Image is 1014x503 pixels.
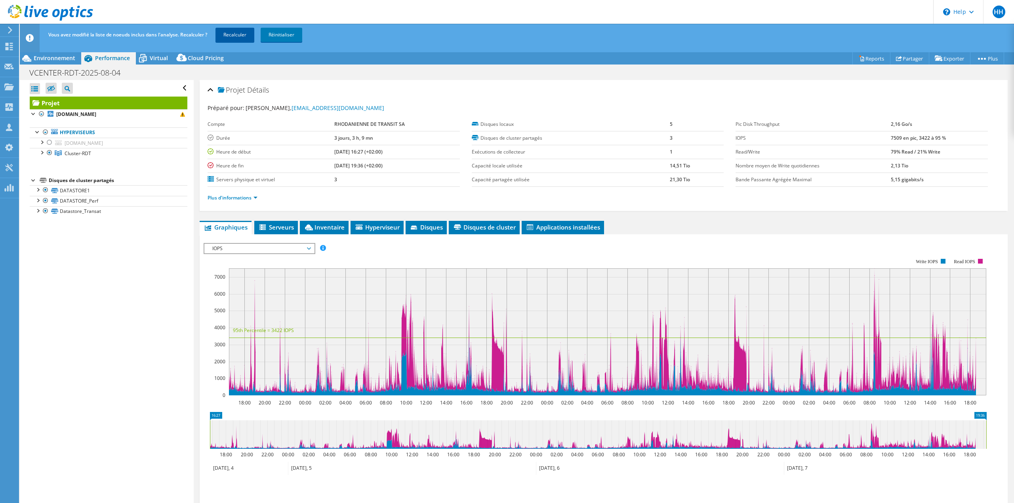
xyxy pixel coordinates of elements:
[654,451,666,458] text: 12:00
[65,140,103,146] span: [DOMAIN_NAME]
[238,399,251,406] text: 18:00
[662,399,674,406] text: 12:00
[30,97,187,109] a: Projet
[902,451,914,458] text: 12:00
[736,134,890,142] label: IOPS
[526,223,600,231] span: Applications installées
[30,127,187,138] a: Hyperviseurs
[736,148,890,156] label: Read/Write
[472,176,670,184] label: Capacité partagée utilisée
[360,399,372,406] text: 06:00
[670,148,673,155] b: 1
[208,176,334,184] label: Servers physique et virtuel
[778,451,790,458] text: 00:00
[803,399,815,406] text: 02:00
[259,399,271,406] text: 20:00
[561,399,574,406] text: 02:00
[214,307,225,314] text: 5000
[208,104,244,112] label: Préparé pour:
[30,148,187,158] a: Cluster-RDT
[762,399,775,406] text: 22:00
[670,121,673,127] b: 5
[541,399,553,406] text: 00:00
[819,451,831,458] text: 04:00
[601,399,614,406] text: 06:00
[334,176,337,183] b: 3
[592,451,604,458] text: 06:00
[460,399,473,406] text: 16:00
[613,451,625,458] text: 08:00
[670,135,673,141] b: 3
[30,196,187,206] a: DATASTORE_Perf
[891,148,940,155] b: 79% Read / 21% Write
[970,52,1004,65] a: Plus
[233,327,294,334] text: 95th Percentile = 3422 IOPS
[530,451,542,458] text: 00:00
[509,451,522,458] text: 22:00
[923,451,935,458] text: 14:00
[881,451,894,458] text: 10:00
[30,206,187,216] a: Datastore_Transat
[633,451,646,458] text: 10:00
[736,120,890,128] label: Pic Disk Throughput
[682,399,694,406] text: 14:00
[208,244,310,253] span: IOPS
[30,138,187,148] a: [DOMAIN_NAME]
[299,399,311,406] text: 00:00
[365,451,377,458] text: 08:00
[916,259,938,264] text: Write IOPS
[258,223,294,231] span: Serveurs
[334,148,383,155] b: [DATE] 16:27 (+02:00)
[344,451,356,458] text: 06:00
[427,451,439,458] text: 14:00
[891,176,924,183] b: 5,15 gigabits/s
[214,341,225,348] text: 3000
[247,85,269,95] span: Détails
[964,399,976,406] text: 18:00
[218,86,245,94] span: Projet
[49,176,187,185] div: Disques de cluster partagés
[943,8,950,15] svg: \n
[26,68,133,77] h1: VCENTER-RDT-2025-08-04
[440,399,452,406] text: 14:00
[840,451,852,458] text: 06:00
[30,185,187,196] a: DATASTORE1
[406,451,418,458] text: 12:00
[334,162,383,169] b: [DATE] 19:36 (+02:00)
[489,451,501,458] text: 20:00
[964,451,976,458] text: 18:00
[208,194,257,201] a: Plus d'informations
[716,451,728,458] text: 18:00
[581,399,593,406] text: 04:00
[56,111,96,118] b: [DOMAIN_NAME]
[929,52,970,65] a: Exporter
[924,399,936,406] text: 14:00
[30,109,187,120] a: [DOMAIN_NAME]
[292,104,384,112] a: [EMAIL_ADDRESS][DOMAIN_NAME]
[670,162,690,169] b: 14,51 Tio
[279,399,291,406] text: 22:00
[453,223,516,231] span: Disques de cluster
[223,392,225,399] text: 0
[670,176,690,183] b: 21,30 Tio
[334,135,373,141] b: 3 jours, 3 h, 9 mn
[65,150,91,157] span: Cluster-RDT
[400,399,412,406] text: 10:00
[220,451,232,458] text: 18:00
[447,451,459,458] text: 16:00
[891,121,912,127] b: 2,16 Go/s
[890,52,929,65] a: Partager
[472,134,670,142] label: Disques de cluster partagés
[214,290,225,297] text: 6000
[860,451,873,458] text: 08:00
[304,223,345,231] span: Inventaire
[34,54,75,62] span: Environnement
[214,273,225,280] text: 7000
[799,451,811,458] text: 02:00
[702,399,715,406] text: 16:00
[380,399,392,406] text: 08:00
[246,104,384,112] span: [PERSON_NAME],
[188,54,224,62] span: Cloud Pricing
[501,399,513,406] text: 20:00
[339,399,352,406] text: 04:00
